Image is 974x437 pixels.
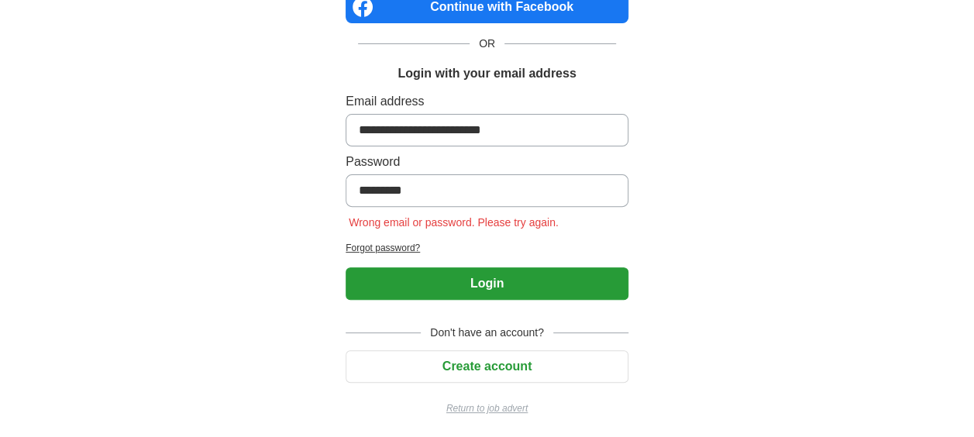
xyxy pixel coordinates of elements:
button: Login [346,267,628,300]
span: OR [470,36,504,52]
label: Password [346,153,628,171]
button: Create account [346,350,628,383]
label: Email address [346,92,628,111]
a: Return to job advert [346,401,628,415]
h1: Login with your email address [398,64,576,83]
span: Don't have an account? [421,325,553,341]
a: Create account [346,360,628,373]
span: Wrong email or password. Please try again. [346,216,562,229]
a: Forgot password? [346,241,628,255]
